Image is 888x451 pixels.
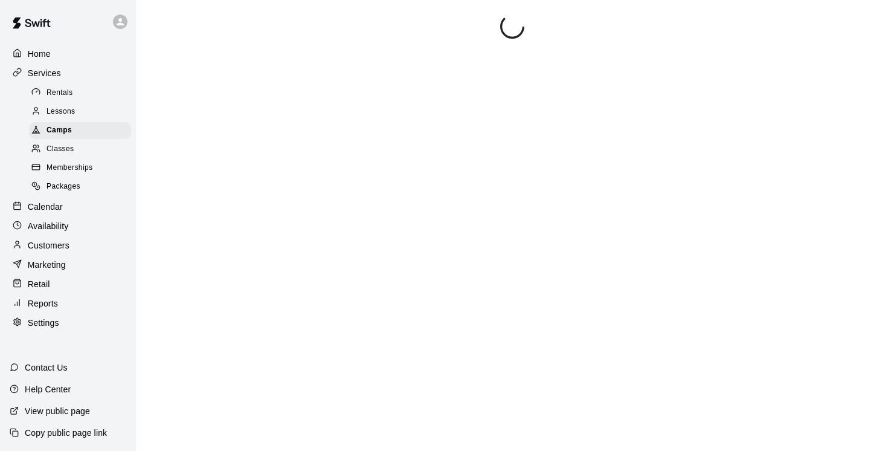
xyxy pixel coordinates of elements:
a: Availability [10,217,126,235]
div: Camps [29,122,131,139]
a: Packages [29,178,136,196]
p: Customers [28,239,69,251]
a: Rentals [29,83,136,102]
span: Memberships [47,162,92,174]
p: Home [28,48,51,60]
p: Reports [28,297,58,310]
a: Lessons [29,102,136,121]
a: Services [10,64,126,82]
a: Reports [10,294,126,313]
p: Contact Us [25,362,68,374]
p: Settings [28,317,59,329]
div: Rentals [29,85,131,102]
span: Camps [47,125,72,137]
a: Memberships [29,159,136,178]
a: Settings [10,314,126,332]
p: Calendar [28,201,63,213]
p: Copy public page link [25,427,107,439]
span: Classes [47,143,74,155]
span: Rentals [47,87,73,99]
a: Customers [10,236,126,255]
a: Retail [10,275,126,293]
span: Packages [47,181,80,193]
p: Availability [28,220,69,232]
p: Services [28,67,61,79]
p: Marketing [28,259,66,271]
span: Lessons [47,106,76,118]
div: Classes [29,141,131,158]
p: Help Center [25,383,71,395]
a: Home [10,45,126,63]
div: Memberships [29,160,131,177]
a: Calendar [10,198,126,216]
a: Marketing [10,256,126,274]
a: Camps [29,122,136,140]
div: Lessons [29,103,131,120]
a: Classes [29,140,136,159]
div: Packages [29,178,131,195]
p: View public page [25,405,90,417]
p: Retail [28,278,50,290]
